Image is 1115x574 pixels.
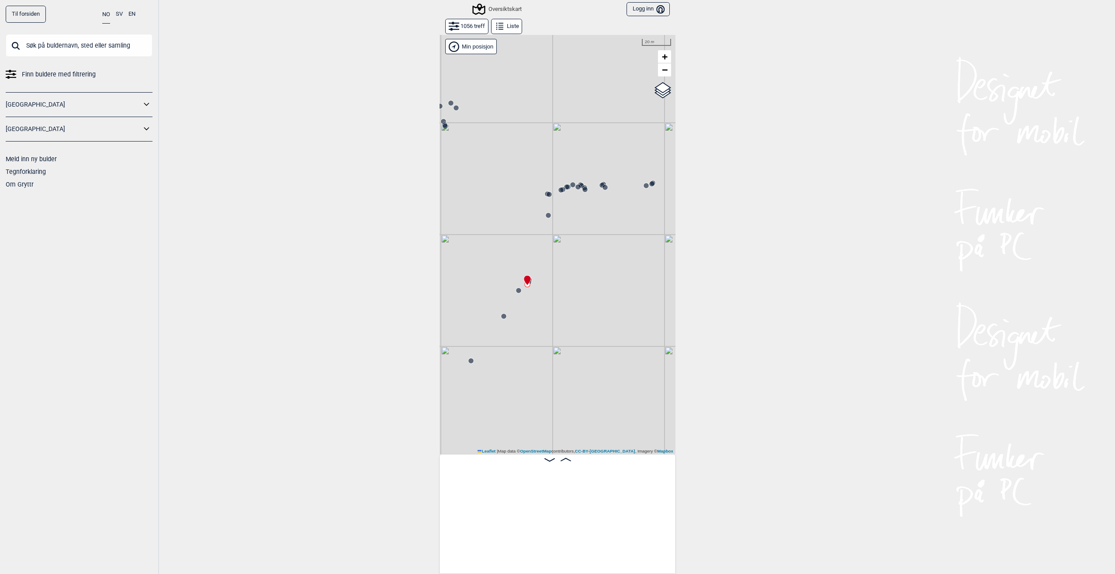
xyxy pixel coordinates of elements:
[6,6,46,23] a: Til forsiden
[116,6,123,23] button: SV
[6,156,57,163] a: Meld inn ny bulder
[478,449,495,453] a: Leaflet
[445,39,497,54] div: Vis min posisjon
[642,39,671,46] div: 20 m
[6,181,34,188] a: Om Gryttr
[6,34,152,57] input: Søk på buldernavn, sted eller samling
[128,6,135,23] button: EN
[6,68,152,81] a: Finn buldere med filtrering
[520,449,551,453] a: OpenStreetMap
[102,6,110,24] button: NO
[6,123,141,135] a: [GEOGRAPHIC_DATA]
[658,63,671,76] a: Zoom out
[474,4,522,14] div: Oversiktskart
[662,51,668,62] span: +
[475,448,675,454] div: Map data © contributors, , Imagery ©
[497,449,498,453] span: |
[22,68,96,81] span: Finn buldere med filtrering
[491,19,522,34] button: Liste
[658,50,671,63] a: Zoom in
[445,19,488,34] button: 1056 treff
[662,64,668,75] span: −
[627,2,670,17] button: Logg inn
[654,81,671,100] a: Layers
[6,168,46,175] a: Tegnforklaring
[657,449,673,453] a: Mapbox
[575,449,635,453] a: CC-BY-[GEOGRAPHIC_DATA]
[6,98,141,111] a: [GEOGRAPHIC_DATA]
